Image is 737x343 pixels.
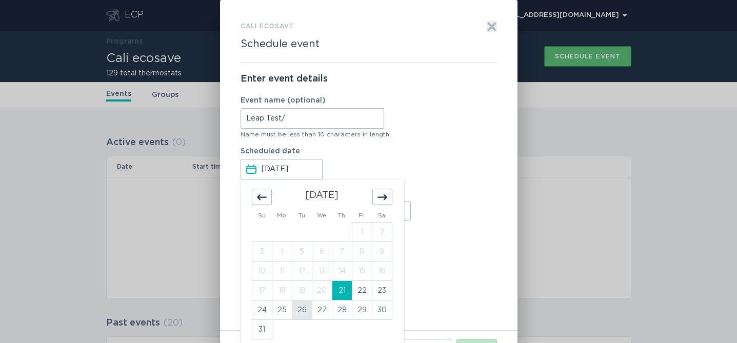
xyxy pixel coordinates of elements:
[332,281,352,300] td: Selected. Thursday, August 21, 2025
[252,242,272,261] td: Not available. Sunday, August 3, 2025
[352,281,372,300] td: Friday, August 22, 2025
[272,261,292,281] td: Not available. Monday, August 11, 2025
[272,281,292,300] td: Not available. Monday, August 18, 2025
[272,300,292,320] td: Monday, August 25, 2025
[305,191,338,200] strong: [DATE]
[252,281,272,300] td: Not available. Sunday, August 17, 2025
[292,242,312,261] td: Not available. Tuesday, August 5, 2025
[332,261,352,281] td: Not available. Thursday, August 14, 2025
[332,300,352,320] td: Thursday, August 28, 2025
[312,242,332,261] td: Not available. Wednesday, August 6, 2025
[241,21,294,32] h3: Cali ecosave
[298,213,305,218] small: Tu
[241,108,384,129] input: Event name (optional)
[312,261,332,281] td: Not available. Wednesday, August 13, 2025
[292,261,312,281] td: Not available. Tuesday, August 12, 2025
[246,164,256,175] button: Scheduled dateSelect a dateCalendar
[258,213,266,218] small: Su
[372,281,392,300] td: Saturday, August 23, 2025
[332,242,352,261] td: Not available. Thursday, August 7, 2025
[262,159,321,179] input: Select a date
[352,223,372,242] td: Not available. Friday, August 1, 2025
[241,148,384,179] label: Scheduled date
[312,281,332,300] td: Not available. Wednesday, August 20, 2025
[352,242,372,261] td: Not available. Friday, August 8, 2025
[372,242,392,261] td: Not available. Saturday, August 9, 2025
[317,213,326,218] small: We
[372,189,392,205] div: Move forward to switch to the next month.
[292,281,312,300] td: Not available. Tuesday, August 19, 2025
[338,213,345,218] small: Th
[252,189,272,205] div: Move backward to switch to the previous month.
[277,213,286,218] small: Mo
[241,73,497,85] p: Enter event details
[252,261,272,281] td: Not available. Sunday, August 10, 2025
[372,223,392,242] td: Not available. Saturday, August 2, 2025
[378,213,385,218] small: Sa
[292,300,312,320] td: Tuesday, August 26, 2025
[241,97,384,104] label: Event name (optional)
[241,38,320,50] h2: Schedule event
[252,300,272,320] td: Sunday, August 24, 2025
[487,21,497,32] button: Exit
[372,300,392,320] td: Saturday, August 30, 2025
[358,213,365,218] small: Fr
[312,300,332,320] td: Wednesday, August 27, 2025
[352,300,372,320] td: Friday, August 29, 2025
[241,131,497,137] div: Name must be less than 10 characters in length.
[372,261,392,281] td: Not available. Saturday, August 16, 2025
[252,320,272,339] td: Sunday, August 31, 2025
[272,242,292,261] td: Not available. Monday, August 4, 2025
[352,261,372,281] td: Not available. Friday, August 15, 2025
